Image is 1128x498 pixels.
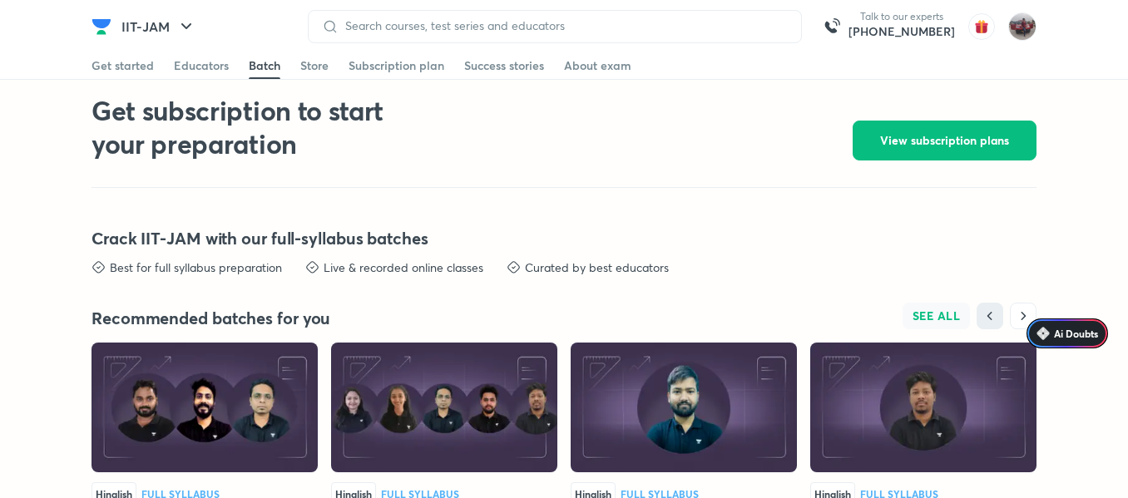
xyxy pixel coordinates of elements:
[349,52,444,79] a: Subscription plan
[92,52,154,79] a: Get started
[1054,327,1098,340] span: Ai Doubts
[1027,318,1108,348] a: Ai Doubts
[564,57,631,74] div: About exam
[331,343,557,472] img: Thumbnail
[848,23,955,40] a: [PHONE_NUMBER]
[92,57,154,74] div: Get started
[92,228,1036,249] h4: Crack IIT-JAM with our full-syllabus batches
[903,303,971,329] button: SEE ALL
[815,10,848,43] img: call-us
[174,57,229,74] div: Educators
[349,57,444,74] div: Subscription plan
[300,52,329,79] a: Store
[324,259,483,276] p: Live & recorded online classes
[174,52,229,79] a: Educators
[92,343,318,472] img: Thumbnail
[464,52,544,79] a: Success stories
[339,19,788,32] input: Search courses, test series and educators
[110,259,282,276] p: Best for full syllabus preparation
[249,57,280,74] div: Batch
[853,121,1036,160] button: View subscription plans
[848,10,955,23] p: Talk to our experts
[564,52,631,79] a: About exam
[525,259,669,276] p: Curated by best educators
[968,13,995,40] img: avatar
[92,94,433,160] h2: Get subscription to start your preparation
[92,17,111,37] img: Company Logo
[571,343,797,472] img: Thumbnail
[1036,327,1050,340] img: Icon
[464,57,544,74] div: Success stories
[111,10,206,43] button: IIT-JAM
[249,52,280,79] a: Batch
[810,343,1036,472] img: Thumbnail
[92,308,564,329] h4: Recommended batches for you
[913,310,961,322] span: SEE ALL
[1008,12,1036,41] img: amirhussain Hussain
[880,132,1009,149] span: View subscription plans
[300,57,329,74] div: Store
